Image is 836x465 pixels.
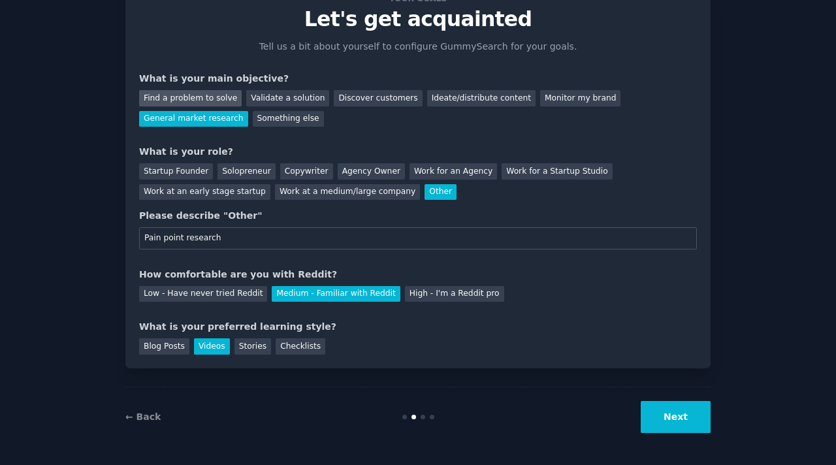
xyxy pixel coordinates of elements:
p: Let's get acquainted [139,8,697,31]
div: Validate a solution [246,90,329,106]
div: What is your role? [139,145,697,159]
div: Other [425,184,457,200]
div: High - I'm a Reddit pro [405,286,504,302]
div: Monitor my brand [540,90,620,106]
div: Please describe "Other" [139,209,697,223]
div: Medium - Familiar with Reddit [272,286,400,302]
div: Solopreneur [217,163,275,180]
input: Your role [139,227,697,249]
div: What is your preferred learning style? [139,320,697,334]
div: Ideate/distribute content [427,90,536,106]
div: What is your main objective? [139,72,697,86]
button: Next [641,401,711,433]
div: Stories [234,338,271,355]
div: General market research [139,111,248,127]
div: Copywriter [280,163,333,180]
div: Work for a Startup Studio [502,163,612,180]
div: Videos [194,338,230,355]
div: Find a problem to solve [139,90,242,106]
div: Discover customers [334,90,422,106]
div: Low - Have never tried Reddit [139,286,267,302]
div: Blog Posts [139,338,189,355]
p: Tell us a bit about yourself to configure GummySearch for your goals. [253,40,583,54]
div: Startup Founder [139,163,213,180]
div: How comfortable are you with Reddit? [139,268,697,281]
div: Work at a medium/large company [275,184,420,200]
div: Work for an Agency [410,163,497,180]
div: Something else [253,111,324,127]
div: Work at an early stage startup [139,184,270,200]
div: Agency Owner [338,163,405,180]
a: ← Back [125,411,161,422]
div: Checklists [276,338,325,355]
